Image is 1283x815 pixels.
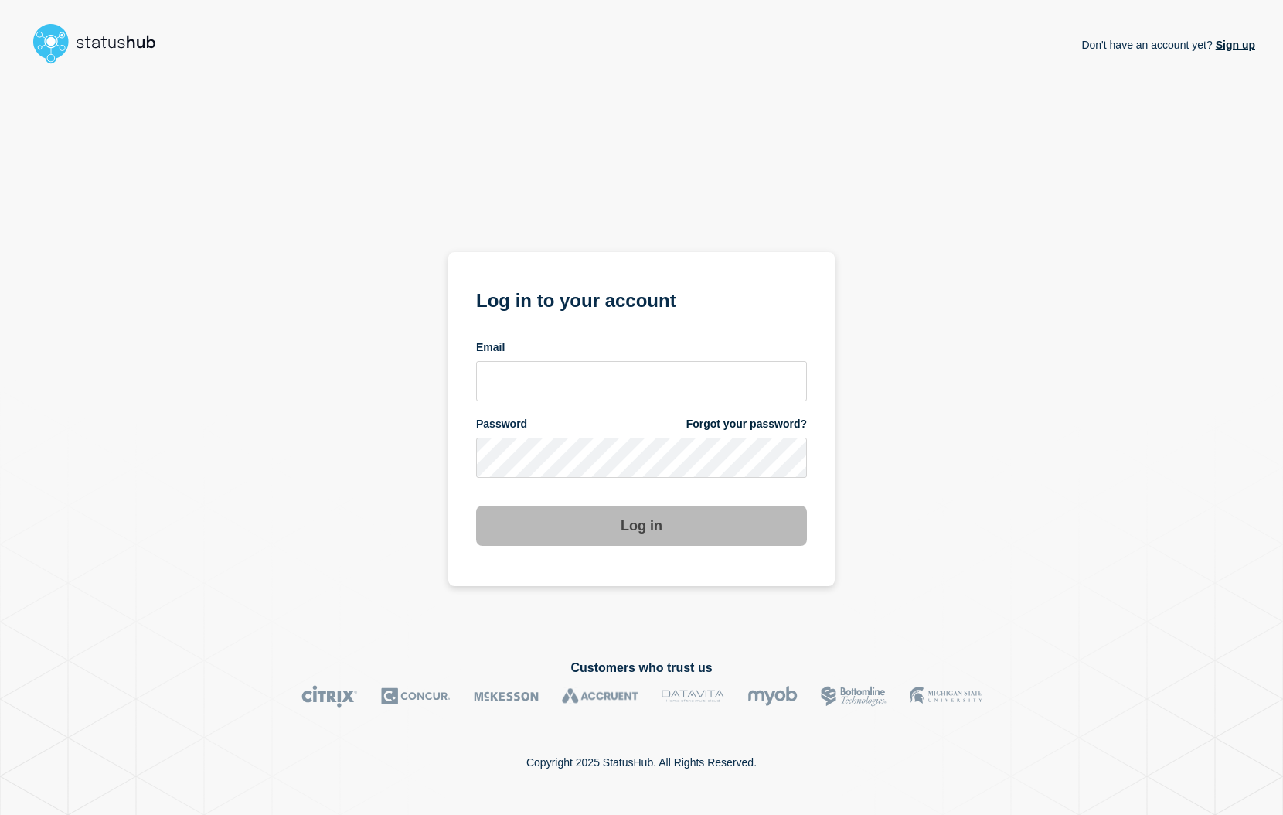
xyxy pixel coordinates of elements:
span: Email [476,340,505,355]
img: Bottomline logo [821,685,887,708]
input: email input [476,361,807,401]
img: MSU logo [910,685,982,708]
keeper-lock: Open Keeper Popup [771,434,790,452]
a: Sign up [1213,39,1255,51]
img: McKesson logo [474,685,539,708]
img: DataVita logo [662,685,724,708]
p: Don't have an account yet? [1081,26,1255,63]
img: myob logo [747,685,798,708]
input: password input [476,438,807,478]
a: Forgot your password? [686,417,807,431]
button: Log in [476,506,807,546]
p: Copyright 2025 StatusHub. All Rights Reserved. [526,756,757,769]
h2: Customers who trust us [28,661,1255,675]
span: Password [476,417,527,431]
img: StatusHub logo [28,19,175,68]
img: Citrix logo [301,685,358,708]
img: Concur logo [381,685,451,708]
h1: Log in to your account [476,285,807,313]
img: Accruent logo [562,685,638,708]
